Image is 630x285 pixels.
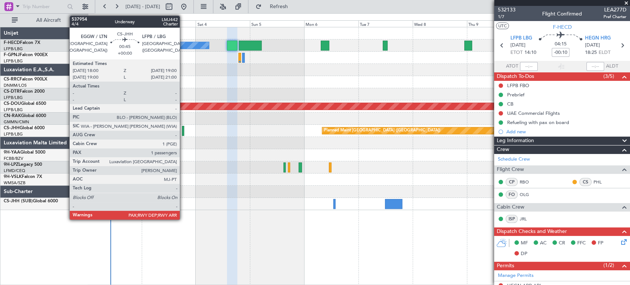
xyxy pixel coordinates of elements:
[413,20,467,27] div: Wed 8
[87,20,142,27] div: Thu 2
[579,178,592,186] div: CS
[520,191,536,198] a: OLG
[603,14,626,20] span: Pref Charter
[324,125,440,136] div: Planned Maint [GEOGRAPHIC_DATA] ([GEOGRAPHIC_DATA])
[510,35,532,42] span: LFPB LBG
[142,20,196,27] div: Fri 3
[497,227,567,236] span: Dispatch Checks and Weather
[4,41,40,45] a: F-HECDFalcon 7X
[506,215,518,223] div: ISP
[4,162,18,167] span: 9H-LPZ
[4,114,21,118] span: CN-RAK
[4,89,45,94] a: CS-DTRFalcon 2000
[125,3,160,10] span: [DATE] - [DATE]
[585,42,600,49] span: [DATE]
[4,77,20,82] span: CS-RRC
[498,156,530,163] a: Schedule Crew
[304,20,358,27] div: Mon 6
[467,20,521,27] div: Thu 9
[4,58,23,64] a: LFPB/LBG
[497,262,514,270] span: Permits
[4,53,20,57] span: F-GPNJ
[4,107,23,113] a: LFPB/LBG
[8,14,80,26] button: All Aircraft
[507,110,560,116] div: UAE Commercial Flights
[496,23,509,29] button: UTC
[520,62,538,71] input: --:--
[506,190,518,199] div: FO
[521,240,528,247] span: MF
[23,1,65,12] input: Trip Number
[4,168,25,174] a: LFMD/CEQ
[4,199,58,203] a: CS-JHH (SUB)Global 6000
[510,42,526,49] span: [DATE]
[19,18,78,23] span: All Aircraft
[358,20,413,27] div: Tue 7
[520,216,536,222] a: JRL
[497,137,534,145] span: Leg Information
[497,72,534,81] span: Dispatch To-Dos
[524,49,536,56] span: 14:10
[540,240,547,247] span: AC
[603,261,614,269] span: (1/2)
[4,41,20,45] span: F-HECD
[593,179,610,185] a: PHL
[89,15,102,21] div: [DATE]
[585,35,611,42] span: HEGN HRG
[507,82,529,89] div: LFPB FBO
[598,240,603,247] span: FP
[4,102,21,106] span: CS-DOU
[506,128,626,135] div: Add new
[606,63,618,70] span: ALDT
[4,126,45,130] a: CS-JHHGlobal 6000
[4,162,42,167] a: 9H-LPZLegacy 500
[130,40,147,51] div: No Crew
[553,23,572,31] span: F-HECD
[263,4,294,9] span: Refresh
[250,20,304,27] div: Sun 5
[497,203,524,212] span: Cabin Crew
[506,63,518,70] span: ATOT
[498,14,516,20] span: 1/7
[252,1,296,13] button: Refresh
[507,101,513,107] div: CB
[4,53,48,57] a: F-GPNJFalcon 900EX
[497,165,524,174] span: Flight Crew
[4,175,22,179] span: 9H-VSLK
[4,83,27,88] a: DNMM/LOS
[507,92,524,98] div: Prebrief
[599,49,610,56] span: ELDT
[4,114,46,118] a: CN-RAKGlobal 6000
[542,10,582,18] div: Flight Confirmed
[585,49,597,56] span: 18:25
[603,6,626,14] span: LEA277D
[555,41,567,48] span: 04:15
[196,20,250,27] div: Sat 4
[4,150,20,155] span: 9H-YAA
[506,178,518,186] div: CP
[498,272,534,279] a: Manage Permits
[4,156,23,161] a: FCBB/BZV
[521,250,527,258] span: DP
[520,179,536,185] a: RBO
[4,89,20,94] span: CS-DTR
[4,77,47,82] a: CS-RRCFalcon 900LX
[497,145,509,154] span: Crew
[4,119,29,125] a: GMMN/CMN
[4,180,25,186] a: WMSA/SZB
[603,72,614,80] span: (3/5)
[4,102,46,106] a: CS-DOUGlobal 6500
[559,240,565,247] span: CR
[4,199,33,203] span: CS-JHH (SUB)
[4,46,23,52] a: LFPB/LBG
[4,131,23,137] a: LFPB/LBG
[577,240,586,247] span: FFC
[4,126,20,130] span: CS-JHH
[4,95,23,100] a: LFPB/LBG
[498,6,516,14] span: 532133
[4,175,42,179] a: 9H-VSLKFalcon 7X
[507,119,569,126] div: Refueling with pax on board
[510,49,523,56] span: ETOT
[4,150,45,155] a: 9H-YAAGlobal 5000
